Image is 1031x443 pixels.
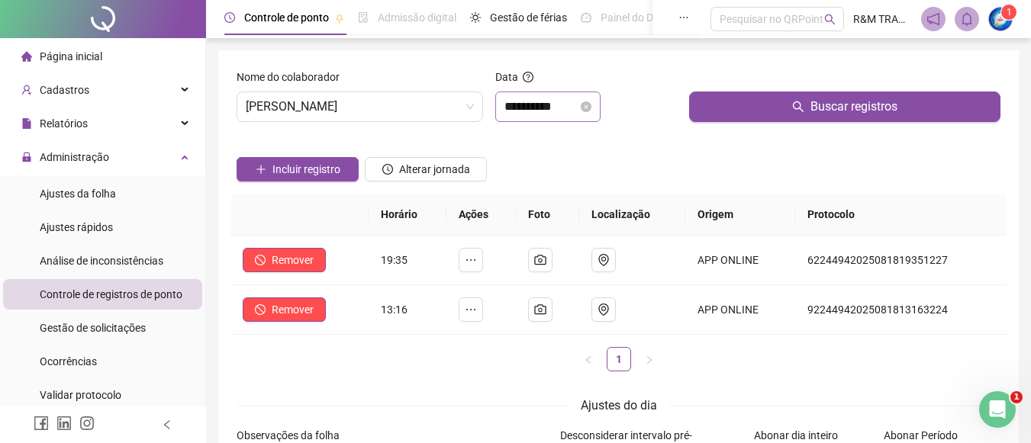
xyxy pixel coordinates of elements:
[369,194,447,236] th: Horário
[601,11,660,24] span: Painel do DP
[516,194,578,236] th: Foto
[272,252,314,268] span: Remover
[79,416,95,431] span: instagram
[255,255,266,265] span: stop
[21,51,32,62] span: home
[534,254,546,266] span: camera
[40,322,146,334] span: Gestão de solicitações
[399,161,470,178] span: Alterar jornada
[490,11,567,24] span: Gestão de férias
[21,118,32,129] span: file
[685,194,795,236] th: Origem
[795,285,1007,335] td: 92244942025081813163224
[581,398,657,413] span: Ajustes do dia
[365,165,487,177] a: Alterar jornada
[645,355,654,364] span: right
[40,117,88,130] span: Relatórios
[40,188,116,200] span: Ajustes da folha
[246,92,474,121] span: ALESSANDRA MACHADO
[1007,7,1012,18] span: 1
[824,14,836,25] span: search
[21,152,32,162] span: lock
[607,347,631,371] li: 1
[584,355,593,364] span: left
[579,194,686,236] th: Localização
[678,12,689,23] span: ellipsis
[382,164,393,175] span: clock-circle
[40,389,121,401] span: Validar protocolo
[576,347,601,371] li: Página anterior
[272,161,340,178] span: Incluir registro
[598,303,610,316] span: environment
[56,416,72,431] span: linkedin
[685,236,795,285] td: APP ONLINE
[598,254,610,266] span: environment
[576,347,601,371] button: left
[40,50,102,63] span: Página inicial
[1010,391,1023,403] span: 1
[243,297,326,322] button: Remover
[689,91,1000,122] button: Buscar registros
[495,71,518,83] span: Data
[237,69,350,85] label: Nome do colaborador
[237,157,359,181] button: Incluir registro
[581,101,591,112] span: close-circle
[162,419,172,430] span: left
[795,236,1007,285] td: 62244942025081819351227
[853,11,912,27] span: R&M TRANSPORTES
[581,12,591,23] span: dashboard
[365,157,487,181] button: Alterar jornada
[40,84,89,96] span: Cadastros
[795,194,1007,236] th: Protocolo
[523,72,533,82] span: question-circle
[637,347,662,371] li: Próxima página
[926,12,940,26] span: notification
[40,355,97,368] span: Ocorrências
[446,194,516,236] th: Ações
[637,347,662,371] button: right
[470,12,481,23] span: sun
[40,221,113,233] span: Ajustes rápidos
[1001,5,1017,20] sup: Atualize o seu contato no menu Meus Dados
[607,348,630,371] a: 1
[256,164,266,175] span: plus
[792,101,804,113] span: search
[244,11,329,24] span: Controle de ponto
[989,8,1012,30] img: 78812
[381,303,408,316] span: 13:16
[465,254,477,266] span: ellipsis
[21,85,32,95] span: user-add
[465,303,477,316] span: ellipsis
[335,14,344,23] span: pushpin
[243,248,326,272] button: Remover
[534,303,546,316] span: camera
[224,12,235,23] span: clock-circle
[378,11,456,24] span: Admissão digital
[40,255,163,267] span: Análise de inconsistências
[979,391,1016,428] iframe: Intercom live chat
[358,12,369,23] span: file-done
[40,151,109,163] span: Administração
[40,288,182,300] span: Controle de registros de ponto
[34,416,49,431] span: facebook
[255,304,266,315] span: stop
[685,285,795,335] td: APP ONLINE
[960,12,974,26] span: bell
[810,98,897,116] span: Buscar registros
[272,301,314,318] span: Remover
[381,254,408,266] span: 19:35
